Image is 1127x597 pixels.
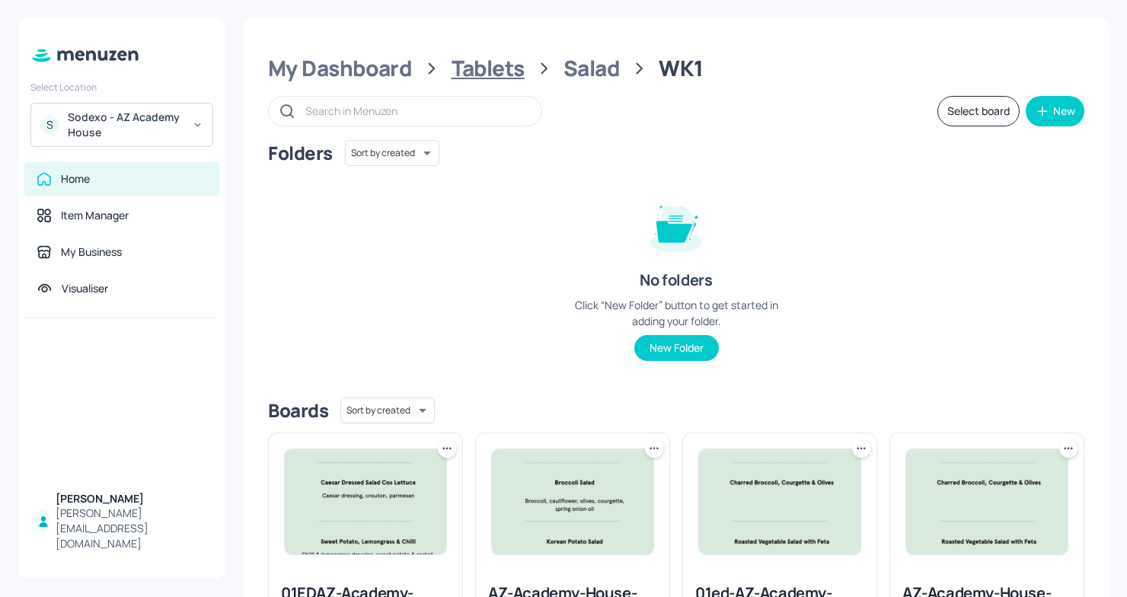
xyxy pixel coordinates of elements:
[68,110,183,140] div: Sodexo - AZ Academy House
[906,449,1068,554] img: 2025-05-29-17485189019254htouf1rmma.jpeg
[634,335,719,361] button: New Folder
[30,81,213,94] div: Select Location
[56,491,207,506] div: [PERSON_NAME]
[61,208,129,223] div: Item Manager
[340,395,435,426] div: Sort by created
[699,449,860,554] img: 2025-06-04-1749050715085amyblq5sqp6.jpeg
[268,55,412,82] div: My Dashboard
[345,138,439,168] div: Sort by created
[56,506,207,551] div: [PERSON_NAME][EMAIL_ADDRESS][DOMAIN_NAME]
[640,270,712,291] div: No folders
[61,244,122,260] div: My Business
[562,297,790,329] div: Click “New Folder” button to get started in adding your folder.
[1026,96,1084,126] button: New
[268,398,328,423] div: Boards
[61,171,90,187] div: Home
[659,55,703,82] div: WK1
[492,449,653,554] img: 2025-06-06-17491996006987fgijg51zwp.jpeg
[638,187,714,263] img: folder-empty
[1053,106,1075,117] div: New
[452,55,525,82] div: Tablets
[62,281,108,296] div: Visualiser
[937,96,1020,126] button: Select board
[268,141,333,165] div: Folders
[285,449,446,554] img: 2025-09-29-1759143643364d3js42b81wp.jpeg
[40,116,59,134] div: S
[563,55,620,82] div: Salad
[305,100,526,122] input: Search in Menuzen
